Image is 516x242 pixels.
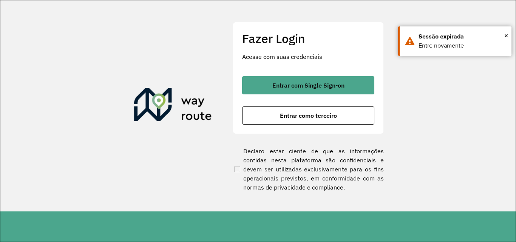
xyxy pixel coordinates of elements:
[419,32,506,41] div: Sessão expirada
[272,82,345,88] span: Entrar com Single Sign-on
[242,76,374,94] button: button
[280,113,337,119] span: Entrar como terceiro
[419,41,506,50] div: Entre novamente
[242,52,374,61] p: Acesse com suas credenciais
[233,146,384,192] label: Declaro estar ciente de que as informações contidas nesta plataforma são confidenciais e devem se...
[504,30,508,41] button: Close
[134,88,212,124] img: Roteirizador AmbevTech
[504,30,508,41] span: ×
[242,106,374,125] button: button
[242,31,374,46] h2: Fazer Login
